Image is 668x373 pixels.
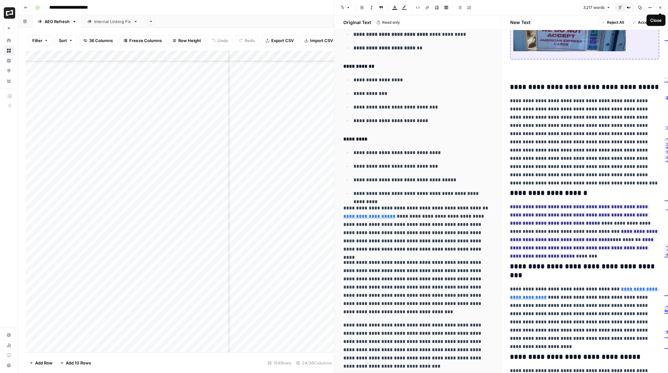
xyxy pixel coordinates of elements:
span: Read only [382,20,400,25]
span: Add 10 Rows [66,360,91,366]
span: Add Row [35,360,52,366]
a: Insights [4,56,14,66]
span: Export CSV [271,37,294,44]
button: Redo [235,35,259,46]
span: Filter [32,37,42,44]
span: Import CSV [310,37,333,44]
button: Accept All [629,18,659,27]
button: Export CSV [261,35,298,46]
a: Opportunities [4,66,14,76]
button: Add 10 Rows [56,358,95,368]
button: Reject All [598,18,627,27]
button: Help + Support [4,360,14,370]
div: 24/36 Columns [294,358,334,368]
button: Undo [208,35,232,46]
h2: New Text [510,19,530,26]
span: Sort [59,37,67,44]
span: Accept All [638,20,656,25]
div: Internal Linking Fix [94,18,131,25]
button: Workspace: Brex [4,5,14,21]
span: Redo [245,37,255,44]
a: Internal Linking Fix [82,15,143,28]
button: Row Height [169,35,205,46]
a: AEO Refresh [32,15,82,28]
a: Settings [4,330,14,340]
div: 154 Rows [265,358,294,368]
h2: Original Text [340,19,371,26]
span: Undo [218,37,228,44]
span: 36 Columns [89,37,113,44]
a: Home [4,35,14,46]
div: AEO Refresh [45,18,70,25]
a: Browse [4,46,14,56]
span: Freeze Columns [129,37,162,44]
button: Freeze Columns [120,35,166,46]
button: Add Row [26,358,56,368]
button: Sort [55,35,77,46]
button: 36 Columns [79,35,117,46]
a: Your Data [4,76,14,86]
button: 3,217 words [580,3,613,12]
img: Brex Logo [4,7,15,19]
span: 3,217 words [583,5,604,10]
button: Filter [28,35,52,46]
span: Row Height [178,37,201,44]
button: Import CSV [300,35,337,46]
a: Learning Hub [4,350,14,360]
span: Reject All [607,20,624,25]
a: Usage [4,340,14,350]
